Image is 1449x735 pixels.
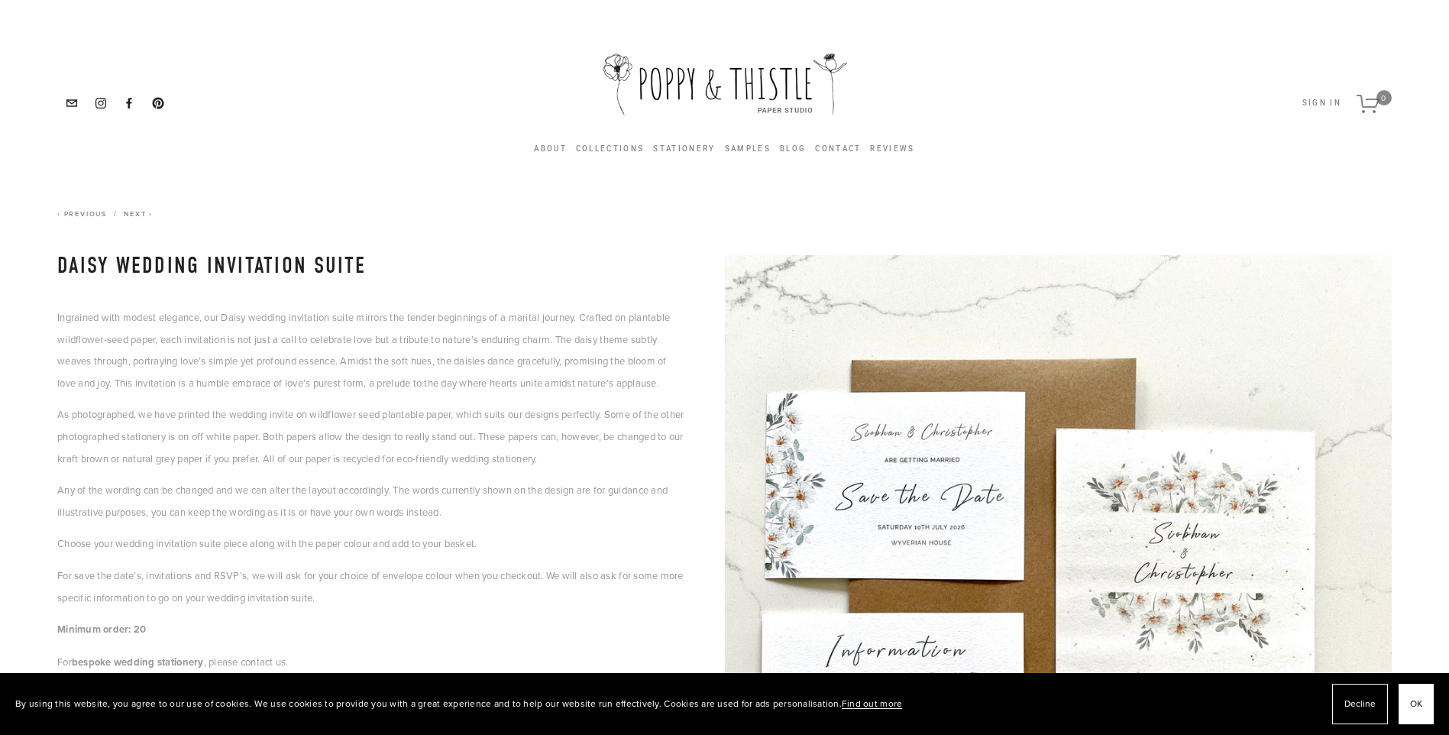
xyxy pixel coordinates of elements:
span: 0 [1376,90,1392,105]
a: Previous [57,209,107,219]
h1: Daisy Wedding Invitation Suite [57,255,687,276]
strong: Minimum order: 20 [57,622,146,636]
a: Reviews [870,141,914,157]
span: Decline [1344,693,1376,715]
strong: bespoke wedding stationery [72,655,204,669]
span: Next [124,209,146,219]
a: Next [124,209,153,219]
p: Any of the wording can be changed and we can alter the layout accordingly. The words currently sh... [57,479,687,523]
button: Sign In [1302,99,1341,107]
a: Find out more [842,697,902,710]
span: Previous [64,209,107,219]
a: About [534,144,567,153]
p: As photographed, we have printed the wedding invite on wildflower seed plantable paper, which sui... [57,403,687,469]
a: Collections [576,141,645,157]
a: Blog [780,141,806,157]
button: Decline [1332,684,1388,724]
p: By using this website, you agree to our use of cookies. We use cookies to provide you with a grea... [15,693,902,715]
a: Samples [725,141,771,157]
p: For save the date’s, invitations and RSVP’s, we will ask for your choice of envelope colour when ... [57,565,687,608]
a: Contact [815,141,861,157]
span: OK [1410,693,1422,715]
a: 0 items in cart [1349,76,1399,130]
a: bespoke wedding stationery [72,655,204,669]
p: For , please contact us. [57,651,687,674]
p: Choose your wedding invitation suite piece along with the paper colour and add to your basket. [57,533,687,555]
p: Ingrained with modest elegance, our Daisy wedding invitation suite mirrors the tender beginnings ... [57,306,687,393]
a: Stationery [653,144,715,153]
button: OK [1399,684,1434,724]
img: Poppy &amp; Thistle [603,53,847,122]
